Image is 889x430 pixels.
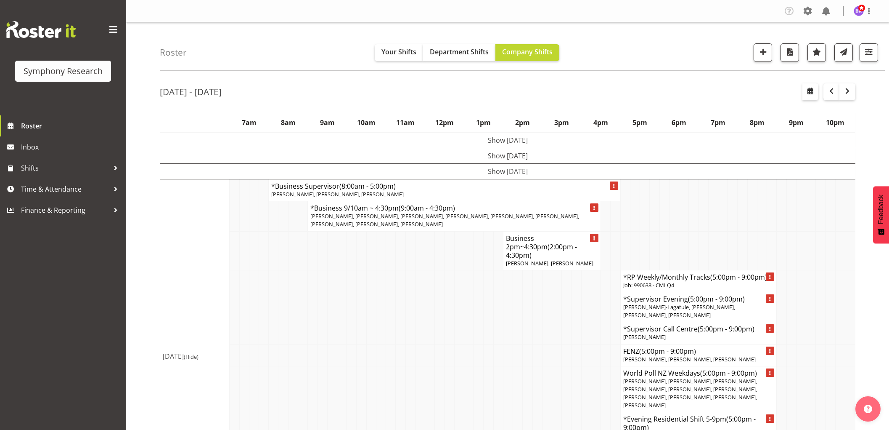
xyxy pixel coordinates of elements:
[816,113,855,133] th: 10pm
[623,273,774,281] h4: *RP Weekly/Monthly Tracks
[623,377,757,409] span: [PERSON_NAME], [PERSON_NAME], [PERSON_NAME], [PERSON_NAME], [PERSON_NAME], [PERSON_NAME], [PERSON...
[160,48,187,57] h4: Roster
[21,141,122,153] span: Inbox
[623,281,774,289] p: Job: 990638 - CMI Q4
[698,113,738,133] th: 7pm
[688,294,745,304] span: (5:00pm - 9:00pm)
[381,47,416,56] span: Your Shifts
[623,303,735,319] span: [PERSON_NAME]-Lagatule, [PERSON_NAME], [PERSON_NAME], [PERSON_NAME]
[502,47,553,56] span: Company Shifts
[271,182,617,190] h4: *Business Supervisor
[230,113,269,133] th: 7am
[375,44,423,61] button: Your Shifts
[698,324,754,334] span: (5:00pm - 9:00pm)
[464,113,503,133] th: 1pm
[399,203,455,213] span: (9:00am - 4:30pm)
[738,113,777,133] th: 8pm
[271,190,404,198] span: [PERSON_NAME], [PERSON_NAME], [PERSON_NAME]
[339,182,396,191] span: (8:00am - 5:00pm)
[542,113,581,133] th: 3pm
[160,148,855,164] td: Show [DATE]
[623,355,756,363] span: [PERSON_NAME], [PERSON_NAME], [PERSON_NAME]
[802,83,818,100] button: Select a specific date within the roster.
[21,183,109,195] span: Time & Attendance
[347,113,386,133] th: 10am
[21,204,109,216] span: Finance & Reporting
[834,43,853,62] button: Send a list of all shifts for the selected filtered period to all rostered employees.
[21,162,109,174] span: Shifts
[495,44,559,61] button: Company Shifts
[710,272,767,282] span: (5:00pm - 9:00pm)
[160,132,855,148] td: Show [DATE]
[425,113,464,133] th: 12pm
[310,204,598,212] h4: *Business 9/10am ~ 4:30pm
[308,113,347,133] th: 9am
[386,113,425,133] th: 11am
[160,86,222,97] h2: [DATE] - [DATE]
[184,353,198,361] span: (Hide)
[581,113,620,133] th: 4pm
[310,212,579,228] span: [PERSON_NAME], [PERSON_NAME], [PERSON_NAME], [PERSON_NAME], [PERSON_NAME], [PERSON_NAME], [PERSON...
[860,43,878,62] button: Filter Shifts
[160,164,855,179] td: Show [DATE]
[24,65,103,77] div: Symphony Research
[21,120,122,132] span: Roster
[623,347,774,355] h4: FENZ
[620,113,659,133] th: 5pm
[873,186,889,243] button: Feedback - Show survey
[877,195,885,224] span: Feedback
[777,113,816,133] th: 9pm
[807,43,826,62] button: Highlight an important date within the roster.
[430,47,489,56] span: Department Shifts
[506,242,577,260] span: (2:00pm - 4:30pm)
[623,295,774,303] h4: *Supervisor Evening
[506,234,598,259] h4: Business 2pm~4:30pm
[423,44,495,61] button: Department Shifts
[659,113,698,133] th: 6pm
[506,259,593,267] span: [PERSON_NAME], [PERSON_NAME]
[854,6,864,16] img: bhavik-kanna1260.jpg
[623,333,666,341] span: [PERSON_NAME]
[700,369,757,378] span: (5:00pm - 9:00pm)
[269,113,308,133] th: 8am
[781,43,799,62] button: Download a PDF of the roster according to the set date range.
[864,405,872,413] img: help-xxl-2.png
[754,43,772,62] button: Add a new shift
[639,347,696,356] span: (5:00pm - 9:00pm)
[623,369,774,377] h4: World Poll NZ Weekdays
[6,21,76,38] img: Rosterit website logo
[503,113,542,133] th: 2pm
[623,325,774,333] h4: *Supervisor Call Centre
